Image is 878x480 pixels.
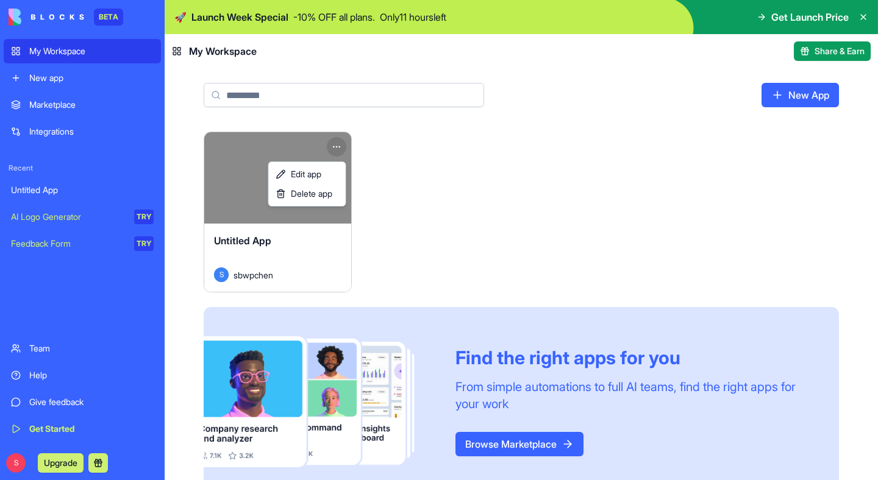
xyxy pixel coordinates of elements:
span: Edit app [291,168,321,180]
span: Delete app [291,188,332,200]
div: Untitled App [11,184,154,196]
span: Recent [4,163,161,173]
div: TRY [134,236,154,251]
div: TRY [134,210,154,224]
div: AI Logo Generator [11,211,126,223]
div: Feedback Form [11,238,126,250]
